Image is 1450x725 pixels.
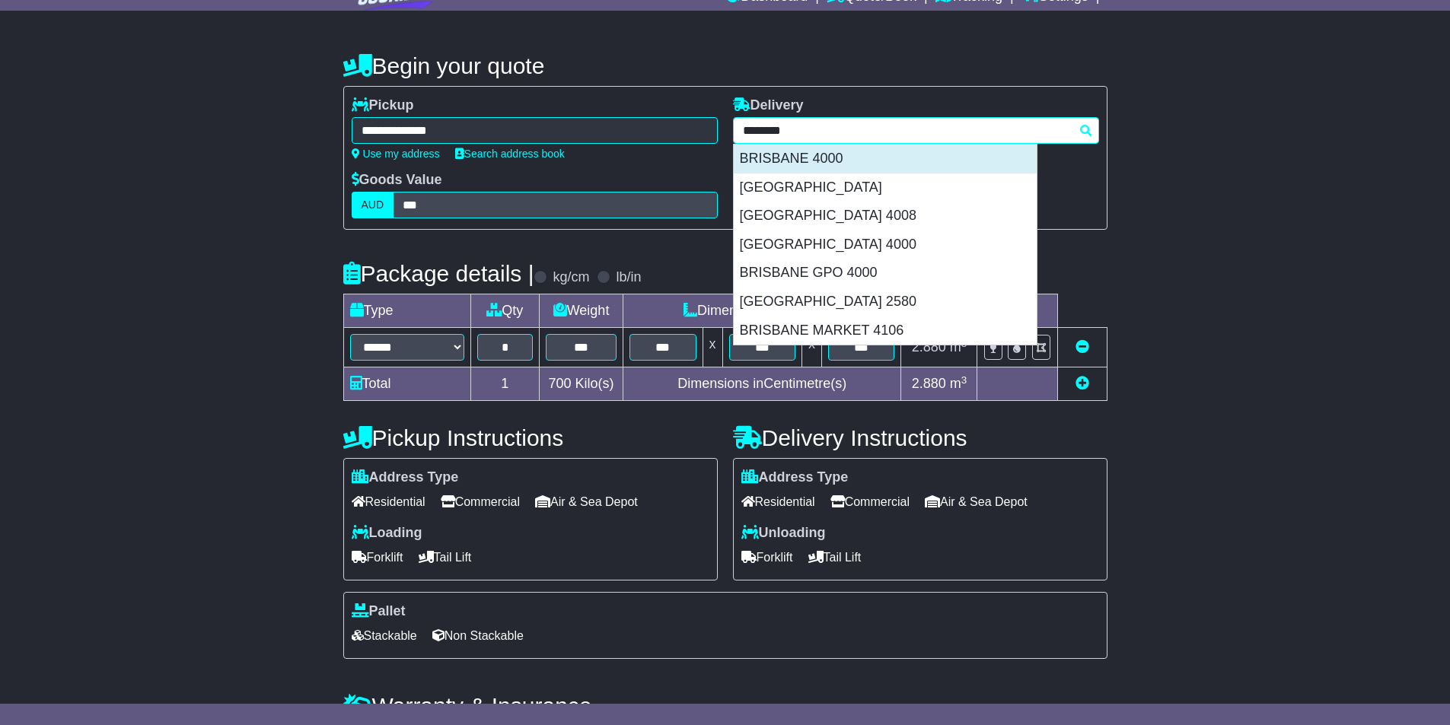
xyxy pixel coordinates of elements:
[549,376,572,391] span: 700
[343,294,470,328] td: Type
[352,525,422,542] label: Loading
[925,490,1028,514] span: Air & Sea Depot
[734,259,1037,288] div: BRISBANE GPO 4000
[1076,376,1089,391] a: Add new item
[352,172,442,189] label: Goods Value
[455,148,565,160] a: Search address book
[352,192,394,218] label: AUD
[912,376,946,391] span: 2.880
[741,525,826,542] label: Unloading
[352,148,440,160] a: Use my address
[432,624,524,647] span: Non Stackable
[734,316,1037,345] div: BRISBANE MARKET 4106
[535,490,638,514] span: Air & Sea Depot
[733,425,1107,450] h4: Delivery Instructions
[741,490,815,514] span: Residential
[352,490,425,514] span: Residential
[419,545,472,569] span: Tail Lift
[352,545,403,569] span: Forklift
[343,261,534,286] h4: Package details |
[734,202,1037,231] div: [GEOGRAPHIC_DATA] 4008
[343,693,1107,718] h4: Warranty & Insurance
[470,367,540,401] td: 1
[470,294,540,328] td: Qty
[343,425,718,450] h4: Pickup Instructions
[912,339,946,355] span: 2.880
[343,53,1107,78] h4: Begin your quote
[734,231,1037,259] div: [GEOGRAPHIC_DATA] 4000
[441,490,520,514] span: Commercial
[703,328,722,367] td: x
[961,338,967,349] sup: 3
[950,376,967,391] span: m
[352,469,459,486] label: Address Type
[830,490,910,514] span: Commercial
[741,469,849,486] label: Address Type
[741,545,793,569] span: Forklift
[950,339,967,355] span: m
[540,294,623,328] td: Weight
[623,367,901,401] td: Dimensions in Centimetre(s)
[352,97,414,114] label: Pickup
[734,145,1037,173] div: BRISBANE 4000
[734,173,1037,202] div: [GEOGRAPHIC_DATA]
[961,374,967,386] sup: 3
[553,269,589,286] label: kg/cm
[616,269,641,286] label: lb/in
[1076,339,1089,355] a: Remove this item
[801,328,821,367] td: x
[540,367,623,401] td: Kilo(s)
[352,624,417,647] span: Stackable
[733,97,804,114] label: Delivery
[734,288,1037,316] div: [GEOGRAPHIC_DATA] 2580
[808,545,862,569] span: Tail Lift
[623,294,901,328] td: Dimensions (L x W x H)
[352,603,406,620] label: Pallet
[343,367,470,401] td: Total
